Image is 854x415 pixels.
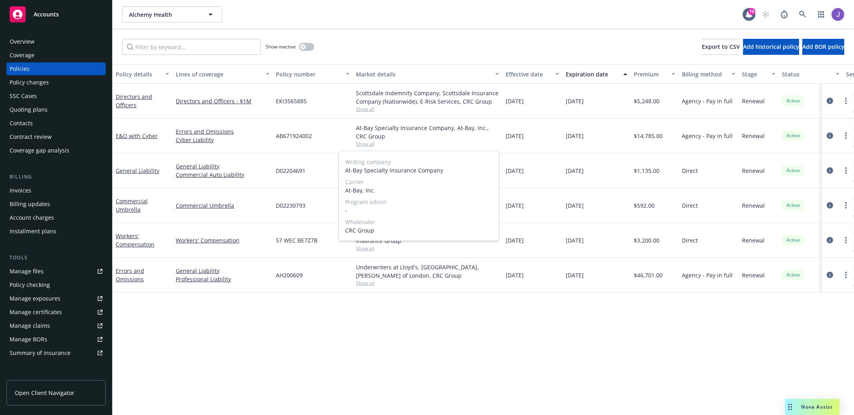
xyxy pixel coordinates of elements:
span: [DATE] [566,236,584,245]
span: Carrier [345,178,492,186]
span: Direct [682,201,698,210]
a: Search [795,6,811,22]
button: Nova Assist [785,399,840,415]
button: Policy number [273,64,353,84]
a: E&O with Cyber [116,132,158,140]
a: Manage claims [6,319,106,332]
span: [DATE] [566,132,584,140]
a: circleInformation [825,200,835,210]
div: Quoting plans [10,103,48,116]
a: Contacts [6,117,106,130]
a: Coverage [6,49,106,62]
a: Commercial Umbrella [176,201,269,210]
button: Policy details [113,64,173,84]
a: Billing updates [6,198,106,211]
span: Agency - Pay in full [682,132,733,140]
span: Agency - Pay in full [682,97,733,105]
span: Show all [356,140,499,147]
div: Coverage [10,49,34,62]
a: circleInformation [825,96,835,106]
div: Billing method [682,70,727,78]
div: Installment plans [10,225,56,238]
span: Direct [682,236,698,245]
a: Professional Liability [176,275,269,283]
span: Nova Assist [802,403,833,410]
div: Billing [6,173,106,181]
span: Accounts [34,11,59,18]
a: Commercial Auto Liability [176,170,269,179]
span: EKI3565885 [276,97,307,105]
a: Contract review [6,130,106,143]
a: Errors and Omissions [176,127,269,136]
img: photo [832,8,844,21]
span: Direct [682,166,698,175]
span: Renewal [742,97,765,105]
a: General Liability [116,167,159,174]
span: Renewal [742,166,765,175]
span: AB671924002 [276,132,312,140]
div: Expiration date [566,70,619,78]
a: Cyber Liability [176,136,269,144]
span: Renewal [742,236,765,245]
span: At-Bay, Inc. [345,186,492,194]
div: Manage claims [10,319,50,332]
span: 57 WEC BE7Z7B [276,236,317,245]
div: Policies [10,62,30,75]
input: Filter by keyword... [122,39,261,55]
span: Program admin [345,198,492,206]
span: $1,135.00 [634,166,659,175]
a: General Liability [176,162,269,170]
button: Status [779,64,843,84]
span: Add BOR policy [802,43,844,50]
a: more [841,200,851,210]
a: SSC Cases [6,90,106,102]
button: Expiration date [563,64,631,84]
span: [DATE] [506,271,524,279]
a: circleInformation [825,235,835,245]
span: Export to CSV [702,43,740,50]
div: Manage certificates [10,306,62,319]
span: Add historical policy [743,43,799,50]
a: Manage BORs [6,333,106,346]
div: Policy details [116,70,161,78]
button: Effective date [502,64,563,84]
div: Coverage gap analysis [10,144,69,157]
div: Manage exposures [10,292,60,305]
div: Scottsdale Indemnity Company, Scottsdale Insurance Company (Nationwide), E-Risk Services, CRC Group [356,89,499,106]
div: Tools [6,254,106,262]
a: Directors and Officers [116,93,152,109]
span: Active [785,271,801,279]
span: $14,785.00 [634,132,663,140]
a: Start snowing [758,6,774,22]
a: Overview [6,35,106,48]
span: $3,200.00 [634,236,659,245]
div: Premium [634,70,667,78]
div: Effective date [506,70,551,78]
span: Agency - Pay in full [682,271,733,279]
a: General Liability [176,267,269,275]
span: At-Bay Specialty Insurance Company [345,166,492,174]
a: Workers' Compensation [176,236,269,245]
a: Policy changes [6,76,106,89]
a: Switch app [813,6,829,22]
a: Commercial Umbrella [116,197,148,213]
a: Policies [6,62,106,75]
a: Accounts [6,3,106,26]
a: Directors and Officers - $1M [176,97,269,105]
a: circleInformation [825,131,835,140]
div: Invoices [10,184,31,197]
span: Renewal [742,132,765,140]
a: Errors and Omissions [116,267,144,283]
div: Market details [356,70,490,78]
a: Manage files [6,265,106,278]
div: Summary of insurance [10,347,70,359]
span: AH200609 [276,271,303,279]
span: [DATE] [506,166,524,175]
div: Policy checking [10,279,50,291]
div: Manage BORs [10,333,47,346]
span: [DATE] [566,271,584,279]
span: Active [785,237,801,244]
div: Contacts [10,117,33,130]
a: Summary of insurance [6,347,106,359]
a: Coverage gap analysis [6,144,106,157]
